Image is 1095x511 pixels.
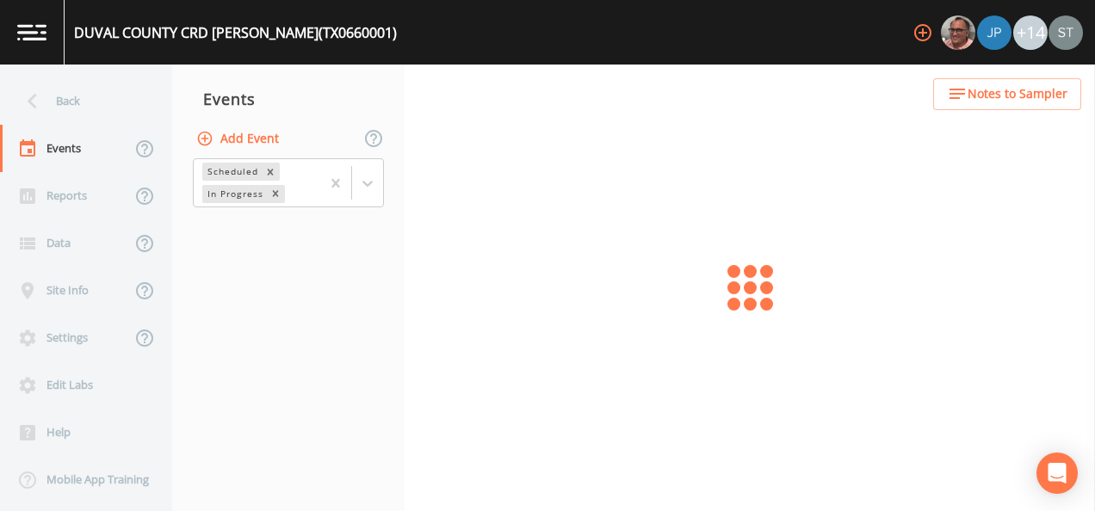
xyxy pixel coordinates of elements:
div: Remove Scheduled [261,163,280,181]
div: In Progress [202,185,266,203]
div: Scheduled [202,163,261,181]
button: Notes to Sampler [933,78,1081,110]
div: Open Intercom Messenger [1036,453,1078,494]
img: e2d790fa78825a4bb76dcb6ab311d44c [941,15,975,50]
div: Events [172,77,405,120]
div: Remove In Progress [266,185,285,203]
div: +14 [1013,15,1048,50]
img: c0670e89e469b6405363224a5fca805c [1049,15,1083,50]
img: 41241ef155101aa6d92a04480b0d0000 [977,15,1011,50]
img: logo [17,24,46,40]
button: Add Event [193,123,286,155]
span: Notes to Sampler [968,83,1067,105]
div: DUVAL COUNTY CRD [PERSON_NAME] (TX0660001) [74,22,397,43]
div: Joshua gere Paul [976,15,1012,50]
div: Mike Franklin [940,15,976,50]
